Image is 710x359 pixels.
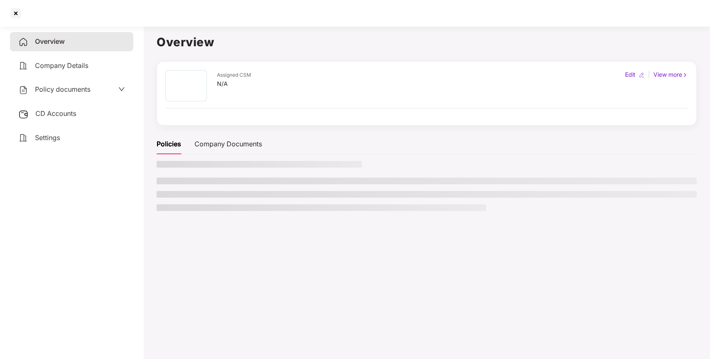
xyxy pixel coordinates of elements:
img: svg+xml;base64,PHN2ZyB3aWR0aD0iMjUiIGhlaWdodD0iMjQiIHZpZXdCb3g9IjAgMCAyNSAyNCIgZmlsbD0ibm9uZSIgeG... [18,109,29,119]
div: View more [652,70,690,79]
span: Overview [35,37,65,45]
span: down [118,86,125,93]
div: Edit [623,70,637,79]
span: Policy documents [35,85,90,93]
img: svg+xml;base64,PHN2ZyB4bWxucz0iaHR0cDovL3d3dy53My5vcmcvMjAwMC9zdmciIHdpZHRoPSIyNCIgaGVpZ2h0PSIyNC... [18,133,28,143]
h1: Overview [157,33,697,51]
span: Settings [35,133,60,142]
img: svg+xml;base64,PHN2ZyB4bWxucz0iaHR0cDovL3d3dy53My5vcmcvMjAwMC9zdmciIHdpZHRoPSIyNCIgaGVpZ2h0PSIyNC... [18,85,28,95]
span: Company Details [35,61,88,70]
div: Assigned CSM [217,71,251,79]
img: svg+xml;base64,PHN2ZyB4bWxucz0iaHR0cDovL3d3dy53My5vcmcvMjAwMC9zdmciIHdpZHRoPSIyNCIgaGVpZ2h0PSIyNC... [18,61,28,71]
img: svg+xml;base64,PHN2ZyB4bWxucz0iaHR0cDovL3d3dy53My5vcmcvMjAwMC9zdmciIHdpZHRoPSIyNCIgaGVpZ2h0PSIyNC... [18,37,28,47]
div: Company Documents [194,139,262,149]
div: | [646,70,652,79]
div: N/A [217,79,251,88]
img: rightIcon [682,72,688,78]
img: editIcon [639,72,645,78]
span: CD Accounts [35,109,76,118]
div: Policies [157,139,181,149]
